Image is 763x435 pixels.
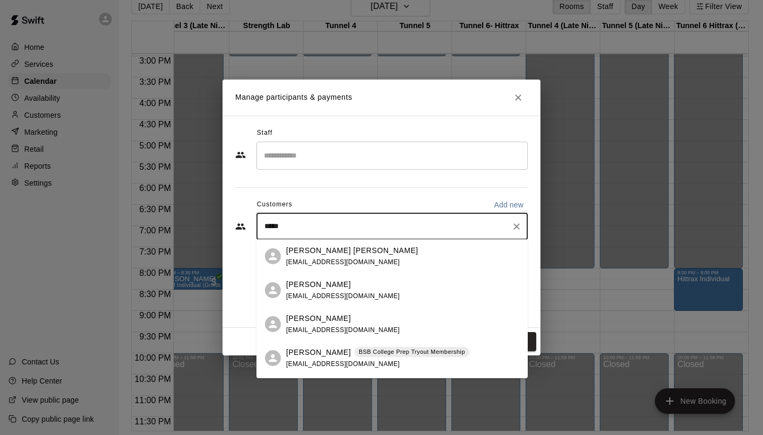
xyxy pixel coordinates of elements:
p: Add new [494,199,524,210]
div: Brent Kurihara [265,350,281,366]
button: Close [509,88,528,107]
svg: Staff [235,150,246,160]
span: Staff [257,125,272,142]
p: BSB College Prep Tryout Membership [359,347,465,356]
button: Clear [509,219,524,234]
div: Search staff [256,142,528,170]
svg: Customers [235,221,246,232]
button: Add new [490,196,528,213]
span: [EMAIL_ADDRESS][DOMAIN_NAME] [286,326,400,334]
div: Brent hoskins [265,316,281,332]
div: Brent Houx [265,282,281,298]
p: [PERSON_NAME] [286,279,351,290]
span: [EMAIL_ADDRESS][DOMAIN_NAME] [286,360,400,368]
span: Customers [257,196,292,213]
p: [PERSON_NAME] [286,313,351,324]
span: [EMAIL_ADDRESS][DOMAIN_NAME] [286,292,400,300]
div: Start typing to search customers... [256,213,528,240]
p: Manage participants & payments [235,92,352,103]
span: [EMAIL_ADDRESS][DOMAIN_NAME] [286,258,400,266]
p: [PERSON_NAME] [PERSON_NAME] [286,245,418,256]
div: Jackson Staska [265,248,281,264]
p: [PERSON_NAME] [286,347,351,358]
